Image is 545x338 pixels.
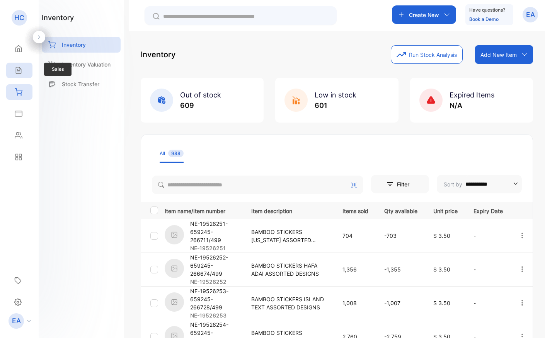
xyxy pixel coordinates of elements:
div: All [160,150,184,157]
p: 1,356 [342,265,368,273]
a: Inventory [42,37,121,53]
p: EA [12,316,21,326]
p: BAMBOO STICKERS [US_STATE] ASSORTED DESIGNS [251,228,327,244]
p: 704 [342,232,368,240]
p: NE-19526253-659245-266728/499 [190,287,242,311]
a: Book a Demo [469,16,499,22]
p: Expiry Date [473,205,503,215]
p: EA [526,10,535,20]
p: Item name/Item number [165,205,242,215]
p: Inventory [141,49,175,60]
p: - [473,232,503,240]
p: BAMBOO STICKERS HAFA ADAI ASSORTED DESIGNS [251,261,327,278]
span: $ 3.50 [433,300,450,306]
p: HC [14,13,24,23]
p: -1,355 [384,265,417,273]
img: item [165,292,184,312]
p: Add New Item [480,51,517,59]
p: Stock Transfer [62,80,99,88]
img: item [165,259,184,278]
p: Sort by [444,180,462,188]
img: item [165,225,184,244]
p: - [473,265,503,273]
a: Inventory Valuation [42,56,121,72]
span: Expired Items [450,91,494,99]
button: EA [523,5,538,24]
button: Sort by [437,175,522,193]
span: Low in stock [315,91,356,99]
span: Out of stock [180,91,221,99]
p: Create New [409,11,439,19]
button: Run Stock Analysis [391,45,463,64]
p: Have questions? [469,6,505,14]
h1: inventory [42,12,74,23]
p: NE-19526252 [190,278,242,286]
p: - [473,299,503,307]
button: Open LiveChat chat widget [6,3,29,26]
span: Sales [44,63,72,76]
p: 1,008 [342,299,368,307]
p: Item description [251,205,327,215]
p: BAMBOO STICKERS ISLAND TEXT ASSORTED DESIGNS [251,295,327,311]
a: Stock Transfer [42,76,121,92]
p: 601 [315,100,356,111]
p: Inventory [62,41,86,49]
span: $ 3.50 [433,266,450,273]
p: -1,007 [384,299,417,307]
p: NE-19526252-659245-266674/499 [190,253,242,278]
p: 609 [180,100,221,111]
p: Unit price [433,205,458,215]
button: Create New [392,5,456,24]
p: Qty available [384,205,417,215]
p: NE-19526251-659245-266711/499 [190,220,242,244]
p: Items sold [342,205,368,215]
p: NE-19526253 [190,311,242,319]
p: Inventory Valuation [62,60,111,68]
span: $ 3.50 [433,232,450,239]
p: NE-19526251 [190,244,242,252]
span: 988 [168,150,184,157]
p: N/A [450,100,494,111]
p: -703 [384,232,417,240]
